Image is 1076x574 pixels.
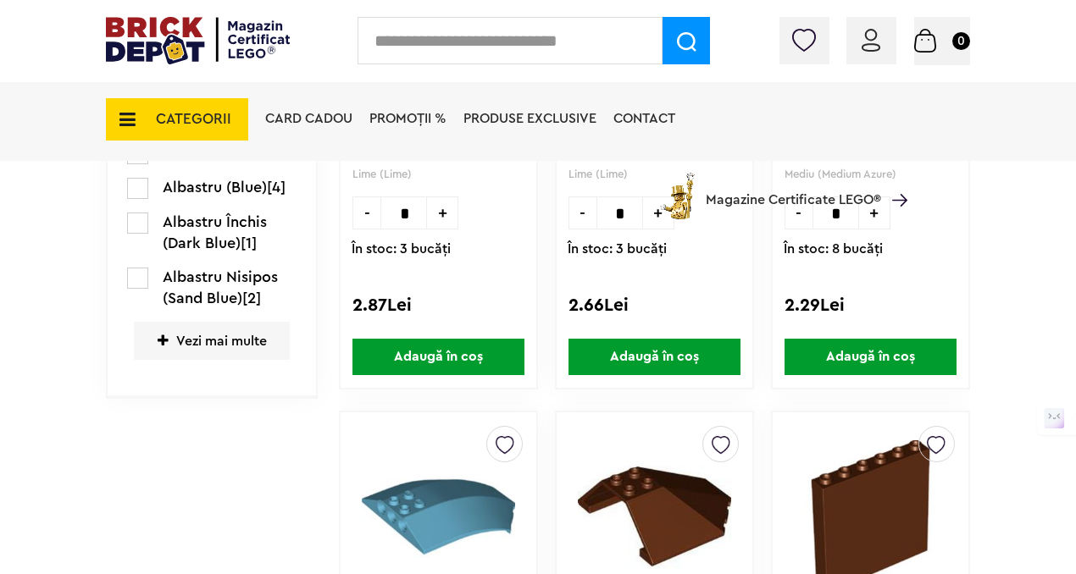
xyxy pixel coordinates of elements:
div: 2.66Lei [569,295,740,317]
span: Adaugă în coș [569,339,740,375]
div: 2.87Lei [352,295,524,317]
span: Magazine Certificate LEGO® [706,169,881,208]
span: În stoc: 3 bucăţi [568,233,763,266]
a: Adaugă în coș [341,339,536,375]
small: 0 [952,32,970,50]
a: Magazine Certificate LEGO® [881,172,907,185]
span: CATEGORII [156,112,231,126]
a: Card Cadou [265,112,352,125]
span: [1] [241,235,257,251]
div: 2.29Lei [785,295,957,317]
a: Produse exclusive [463,112,596,125]
span: [2] [242,290,261,306]
a: Contact [613,112,675,125]
span: În stoc: 8 bucăţi [784,233,979,266]
span: Albastru Nisipos (Sand Blue) [163,269,278,306]
span: Adaugă în coș [352,339,524,375]
span: Adaugă în coș [785,339,957,375]
a: Adaugă în coș [557,339,752,375]
span: Vezi mai multe [134,322,290,360]
a: PROMOȚII % [369,112,446,125]
a: Adaugă în coș [773,339,968,375]
span: În stoc: 3 bucăţi [352,233,547,266]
